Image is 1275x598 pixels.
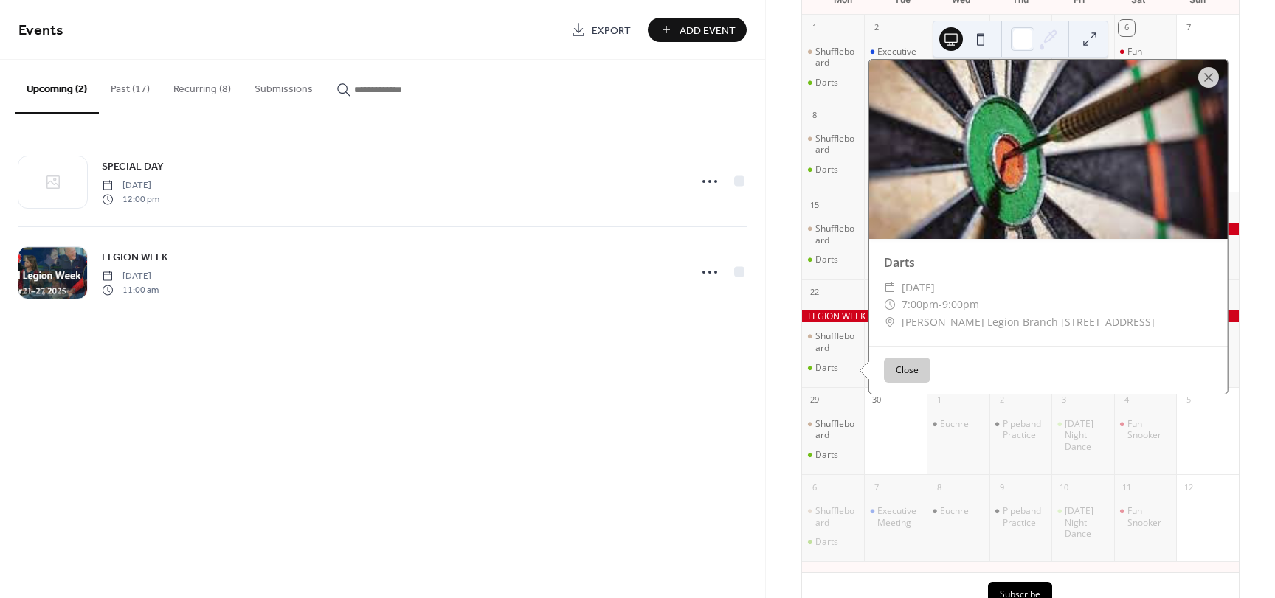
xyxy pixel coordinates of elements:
span: - [939,296,942,313]
button: Add Event [648,18,747,42]
div: Darts [802,536,865,548]
div: ​ [884,296,896,313]
div: Pipeband Practice [1003,505,1046,528]
span: 9:00pm [942,296,979,313]
span: Add Event [680,23,736,38]
div: Euchre [940,505,969,517]
span: 7:00pm [902,296,939,313]
div: 8 [931,479,947,496]
div: Euchre [927,418,989,430]
div: 7 [868,479,885,496]
div: Darts [815,77,838,88]
div: 4 [1119,392,1135,408]
div: Fun Snooker [1114,418,1177,441]
div: 4 [994,20,1010,36]
div: Darts [802,77,865,88]
div: Pipeband Practice [1003,418,1046,441]
div: 2 [994,392,1010,408]
span: LEGION WEEK [102,250,168,265]
a: Export [560,18,642,42]
div: 5 [1056,20,1072,36]
button: Submissions [243,60,325,112]
div: Shuffleboard [815,46,859,69]
button: Upcoming (2) [15,60,99,114]
div: 15 [806,197,823,213]
div: 29 [806,392,823,408]
div: Fun Snooker [1127,46,1171,69]
div: Darts [815,254,838,265]
div: Shuffleboard [815,505,859,528]
div: Darts [802,362,865,374]
div: 3 [931,20,947,36]
div: Darts [802,254,865,265]
span: SPECIAL DAY [102,159,164,175]
div: Darts [802,164,865,175]
div: 10 [1056,479,1072,496]
a: SPECIAL DAY [102,158,164,175]
span: [DATE] [902,279,935,296]
div: 6 [806,479,823,496]
div: Darts [815,362,838,374]
div: Executive Meeting [877,505,921,528]
div: 30 [868,392,885,408]
span: [PERSON_NAME] Legion Branch [STREET_ADDRESS] [902,313,1155,331]
span: 11:00 am [102,283,159,296]
div: Darts [869,254,1228,271]
div: Fun Snooker [1114,46,1177,69]
div: Euchre [927,505,989,517]
div: Shuffleboard [815,418,859,441]
div: Darts [815,164,838,175]
div: Shuffleboard [802,133,865,156]
div: Pipeband Practice [989,505,1052,528]
div: Fun Snooker [1127,418,1171,441]
div: [DATE] Night Dance [1065,505,1108,540]
a: LEGION WEEK [102,248,168,265]
div: Shuffleboard [802,505,865,528]
button: Recurring (8) [162,60,243,112]
div: Pipeband Practice [989,418,1052,441]
div: Shuffleboard [802,223,865,246]
div: Fun Snooker [1127,505,1171,528]
div: 12 [1181,479,1197,496]
div: Shuffleboard [815,133,859,156]
div: 2 [868,20,885,36]
div: Shuffleboard [802,418,865,441]
div: 1 [806,20,823,36]
span: Export [592,23,631,38]
div: Executive Meeting [864,505,927,528]
div: 8 [806,107,823,123]
div: 7 [1181,20,1197,36]
div: Darts [815,449,838,461]
div: Fun Snooker [1114,505,1177,528]
div: Shuffleboard [802,46,865,69]
div: [DATE] Night Dance [1065,418,1108,453]
div: Executive Meeting [864,46,927,69]
div: 22 [806,285,823,301]
div: Shuffleboard [815,330,859,353]
div: 5 [1181,392,1197,408]
div: Darts [802,449,865,461]
div: Darts [815,536,838,548]
div: Friday Night Dance [1051,505,1114,540]
div: Euchre [940,418,969,430]
span: Events [18,16,63,45]
div: 9 [994,479,1010,496]
div: 3 [1056,392,1072,408]
div: LEGION WEEK [802,310,1239,323]
div: Executive Meeting [877,46,921,69]
button: Past (17) [99,60,162,112]
div: ​ [884,313,896,331]
div: 6 [1119,20,1135,36]
span: [DATE] [102,270,159,283]
button: Close [884,358,930,383]
div: Shuffleboard [802,330,865,353]
div: 11 [1119,479,1135,496]
div: 1 [931,392,947,408]
div: Shuffleboard [815,223,859,246]
div: Friday Night Dance [1051,418,1114,453]
div: ​ [884,279,896,296]
div: Euchre [927,46,989,58]
span: [DATE] [102,179,159,192]
span: 12:00 pm [102,192,159,206]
